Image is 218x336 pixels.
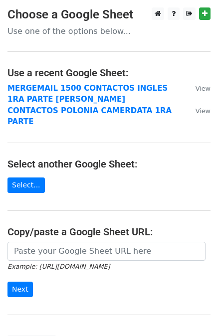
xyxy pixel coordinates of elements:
[186,84,211,93] a: View
[7,177,45,193] a: Select...
[7,226,211,238] h4: Copy/paste a Google Sheet URL:
[7,84,168,104] a: MERGEMAIL 1500 CONTACTOS INGLES 1RA PARTE [PERSON_NAME]
[7,158,211,170] h4: Select another Google Sheet:
[7,242,206,261] input: Paste your Google Sheet URL here
[7,106,172,127] a: CONTACTOS POLONIA CAMERDATA 1RA PARTE
[7,26,211,36] p: Use one of the options below...
[196,107,211,115] small: View
[7,67,211,79] h4: Use a recent Google Sheet:
[186,106,211,115] a: View
[196,85,211,92] small: View
[7,282,33,297] input: Next
[7,263,110,270] small: Example: [URL][DOMAIN_NAME]
[7,7,211,22] h3: Choose a Google Sheet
